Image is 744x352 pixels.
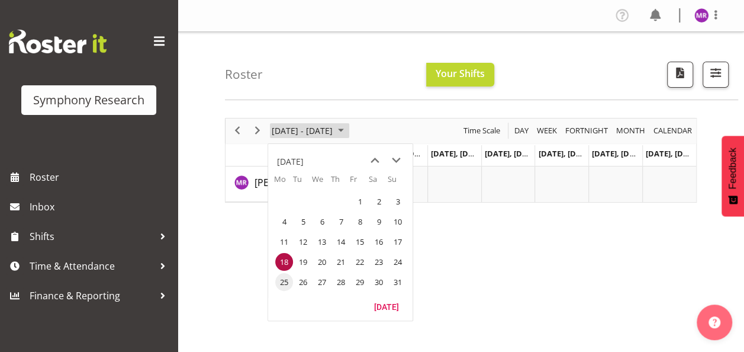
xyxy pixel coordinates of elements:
[722,136,744,216] button: Feedback - Show survey
[294,233,312,251] span: Tuesday, August 12, 2025
[275,233,293,251] span: Monday, August 11, 2025
[646,148,700,159] span: [DATE], [DATE]
[351,193,369,210] span: Friday, August 1, 2025
[513,123,530,138] span: Day
[614,123,648,138] button: Timeline Month
[332,253,350,271] span: Thursday, August 21, 2025
[351,253,369,271] span: Friday, August 22, 2025
[667,62,693,88] button: Download a PDF of the roster according to the set date range.
[9,30,107,53] img: Rosterit website logo
[332,273,350,291] span: Thursday, August 28, 2025
[426,63,494,87] button: Your Shifts
[389,253,407,271] span: Sunday, August 24, 2025
[708,316,720,328] img: help-xxl-2.png
[536,123,558,138] span: Week
[694,8,708,23] img: minu-rana11870.jpg
[313,273,331,291] span: Wednesday, August 27, 2025
[332,233,350,251] span: Thursday, August 14, 2025
[274,252,293,272] td: Monday, August 18, 2025
[652,123,694,138] button: Month
[227,119,247,143] div: previous period
[364,150,385,171] button: previous month
[462,123,501,138] span: Time Scale
[389,213,407,231] span: Sunday, August 10, 2025
[436,67,485,80] span: Your Shifts
[389,193,407,210] span: Sunday, August 3, 2025
[615,123,646,138] span: Month
[564,123,609,138] span: Fortnight
[294,213,312,231] span: Tuesday, August 5, 2025
[331,174,350,191] th: Th
[275,273,293,291] span: Monday, August 25, 2025
[350,174,369,191] th: Fr
[275,213,293,231] span: Monday, August 4, 2025
[230,123,246,138] button: Previous
[225,118,697,203] div: Timeline Week of August 18, 2025
[255,176,328,189] span: [PERSON_NAME]
[513,123,531,138] button: Timeline Day
[538,148,592,159] span: [DATE], [DATE]
[313,233,331,251] span: Wednesday, August 13, 2025
[274,174,293,191] th: Mo
[226,167,320,202] td: Minu Rana resource
[535,123,559,138] button: Timeline Week
[247,119,268,143] div: next period
[294,273,312,291] span: Tuesday, August 26, 2025
[727,148,738,189] span: Feedback
[268,119,351,143] div: August 18 - 24, 2025
[389,233,407,251] span: Sunday, August 17, 2025
[270,123,334,138] span: [DATE] - [DATE]
[462,123,503,138] button: Time Scale
[351,273,369,291] span: Friday, August 29, 2025
[320,167,696,202] table: Timeline Week of August 18, 2025
[652,123,693,138] span: calendar
[703,62,729,88] button: Filter Shifts
[30,257,154,275] span: Time & Attendance
[370,233,388,251] span: Saturday, August 16, 2025
[351,233,369,251] span: Friday, August 15, 2025
[485,148,539,159] span: [DATE], [DATE]
[270,123,349,138] button: September 2025
[370,213,388,231] span: Saturday, August 9, 2025
[275,253,293,271] span: Monday, August 18, 2025
[312,174,331,191] th: We
[332,213,350,231] span: Thursday, August 7, 2025
[294,253,312,271] span: Tuesday, August 19, 2025
[277,150,304,174] div: title
[30,287,154,305] span: Finance & Reporting
[30,228,154,245] span: Shifts
[385,150,407,171] button: next month
[250,123,266,138] button: Next
[366,298,407,315] button: Today
[370,253,388,271] span: Saturday, August 23, 2025
[313,253,331,271] span: Wednesday, August 20, 2025
[563,123,610,138] button: Fortnight
[370,273,388,291] span: Saturday, August 30, 2025
[30,168,172,186] span: Roster
[293,174,312,191] th: Tu
[389,273,407,291] span: Sunday, August 31, 2025
[388,174,407,191] th: Su
[33,91,144,109] div: Symphony Research
[369,174,388,191] th: Sa
[592,148,646,159] span: [DATE], [DATE]
[225,68,263,81] h4: Roster
[30,198,172,216] span: Inbox
[370,193,388,210] span: Saturday, August 2, 2025
[431,148,485,159] span: [DATE], [DATE]
[313,213,331,231] span: Wednesday, August 6, 2025
[255,175,328,190] a: [PERSON_NAME]
[351,213,369,231] span: Friday, August 8, 2025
